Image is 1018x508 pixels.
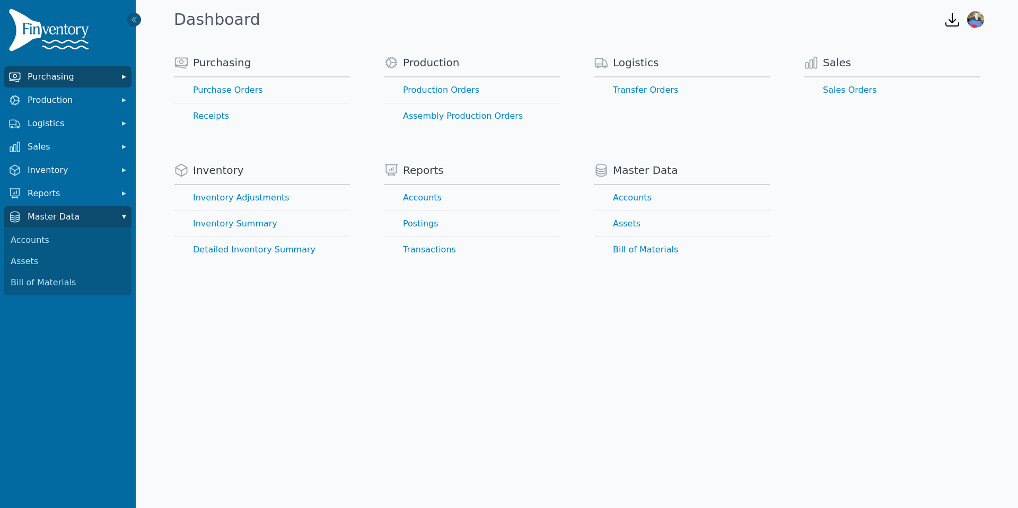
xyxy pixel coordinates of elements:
a: Accounts [6,230,129,251]
span: Reports [28,187,112,200]
button: Purchasing [4,66,131,87]
a: Transactions [384,237,560,262]
a: Accounts [384,185,560,211]
span: Sales [28,141,112,153]
span: Logistics [28,117,112,130]
span: Production [28,94,112,107]
span: Master Data [613,163,678,178]
img: Finventory [8,8,93,56]
span: Logistics [613,55,659,70]
a: Production Orders [384,77,560,103]
a: Postings [384,211,560,237]
span: Sales [823,55,851,70]
a: Accounts [594,185,770,211]
span: Purchasing [193,55,251,70]
button: Reports [4,183,131,204]
a: Assets [594,211,770,237]
span: Purchasing [28,71,112,83]
button: Inventory [4,160,131,181]
span: Production [403,55,459,70]
a: Purchase Orders [174,77,350,103]
button: Logistics [4,113,131,134]
button: Sales [4,136,131,157]
a: Receipts [174,103,350,129]
button: Production [4,90,131,111]
img: Jennifer Keith [967,11,984,28]
a: Assets [6,251,129,272]
a: Inventory Adjustments [174,185,350,211]
span: Master Data [28,211,112,223]
a: Detailed Inventory Summary [174,237,350,262]
span: Inventory [28,164,112,177]
a: Bill of Materials [594,237,770,262]
h1: Dashboard [174,10,260,29]
a: Sales Orders [804,77,980,103]
a: Bill of Materials [6,272,129,293]
button: Master Data [4,206,131,227]
a: Inventory Summary [174,211,350,237]
a: Transfer Orders [594,77,770,103]
span: Inventory [193,163,244,178]
span: Reports [403,163,444,178]
a: Assembly Production Orders [384,103,560,129]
